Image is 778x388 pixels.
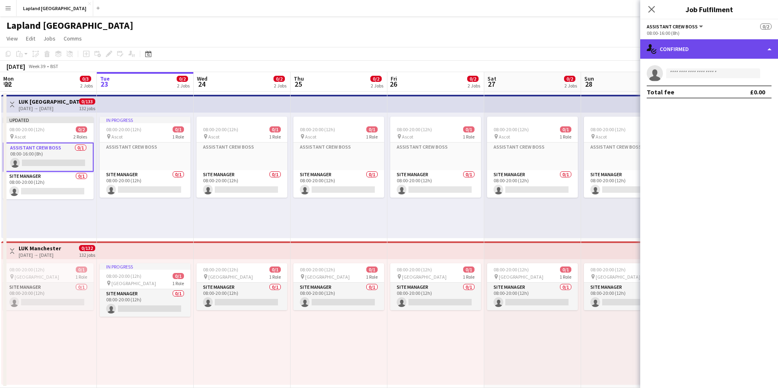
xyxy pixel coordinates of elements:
[487,170,578,198] app-card-role: Site Manager0/108:00-20:00 (12h)
[172,280,184,286] span: 1 Role
[564,76,575,82] span: 0/2
[584,75,594,82] span: Sun
[100,263,190,270] div: In progress
[590,126,626,132] span: 08:00-20:00 (12h)
[366,134,378,140] span: 1 Role
[79,98,95,104] span: 0/133
[647,23,698,30] span: Assistant Crew Boss
[60,33,85,44] a: Comms
[487,283,578,310] app-card-role: Site Manager0/108:00-20:00 (12h)
[50,63,58,69] div: BST
[100,117,190,198] app-job-card: In progress08:00-20:00 (12h)0/1 Ascot1 RoleAssistant Crew BossSite Manager0/108:00-20:00 (12h)
[494,126,529,132] span: 08:00-20:00 (12h)
[590,266,626,273] span: 08:00-20:00 (12h)
[397,266,432,273] span: 08:00-20:00 (12h)
[390,117,481,198] app-job-card: 08:00-20:00 (12h)0/1 Ascot1 RoleAssistant Crew BossSite Manager0/108:00-20:00 (12h)
[76,266,87,273] span: 0/1
[73,134,87,140] span: 2 Roles
[3,75,14,82] span: Mon
[76,126,87,132] span: 0/2
[293,283,384,310] app-card-role: Site Manager0/108:00-20:00 (12h)
[402,134,413,140] span: Ascot
[99,79,110,89] span: 23
[100,117,190,123] div: In progress
[208,274,253,280] span: [GEOGRAPHIC_DATA]
[560,134,571,140] span: 1 Role
[2,79,14,89] span: 22
[647,30,772,36] div: 08:00-16:00 (8h)
[197,263,287,310] app-job-card: 08:00-20:00 (12h)0/1 [GEOGRAPHIC_DATA]1 RoleSite Manager0/108:00-20:00 (12h)
[390,170,481,198] app-card-role: Site Manager0/108:00-20:00 (12h)
[6,19,133,32] h1: Lapland [GEOGRAPHIC_DATA]
[19,105,79,111] div: [DATE] → [DATE]
[6,62,25,70] div: [DATE]
[294,75,304,82] span: Thu
[17,0,93,16] button: Lapland [GEOGRAPHIC_DATA]
[487,117,578,198] div: 08:00-20:00 (12h)0/1 Ascot1 RoleAssistant Crew BossSite Manager0/108:00-20:00 (12h)
[173,273,184,279] span: 0/1
[196,79,207,89] span: 24
[79,245,95,251] span: 0/132
[560,126,571,132] span: 0/1
[3,33,21,44] a: View
[390,283,481,310] app-card-role: Site Manager0/108:00-20:00 (12h)
[9,126,45,132] span: 08:00-20:00 (12h)
[487,263,578,310] app-job-card: 08:00-20:00 (12h)0/1 [GEOGRAPHIC_DATA]1 RoleSite Manager0/108:00-20:00 (12h)
[100,263,190,317] app-job-card: In progress08:00-20:00 (12h)0/1 [GEOGRAPHIC_DATA]1 RoleSite Manager0/108:00-20:00 (12h)
[390,143,481,170] app-card-role-placeholder: Assistant Crew Boss
[596,134,607,140] span: Ascot
[111,134,123,140] span: Ascot
[19,252,61,258] div: [DATE] → [DATE]
[293,263,384,310] app-job-card: 08:00-20:00 (12h)0/1 [GEOGRAPHIC_DATA]1 RoleSite Manager0/108:00-20:00 (12h)
[64,35,82,42] span: Comms
[197,143,287,170] app-card-role-placeholder: Assistant Crew Boss
[3,263,94,310] app-job-card: 08:00-20:00 (12h)0/1 [GEOGRAPHIC_DATA]1 RoleSite Manager0/108:00-20:00 (12h)
[564,83,577,89] div: 2 Jobs
[293,79,304,89] span: 25
[269,274,281,280] span: 1 Role
[366,274,378,280] span: 1 Role
[760,23,772,30] span: 0/2
[3,283,94,310] app-card-role: Site Manager0/108:00-20:00 (12h)
[79,104,95,111] div: 132 jobs
[397,126,432,132] span: 08:00-20:00 (12h)
[173,126,184,132] span: 0/1
[487,75,496,82] span: Sat
[584,263,675,310] div: 08:00-20:00 (12h)0/1 [GEOGRAPHIC_DATA]1 RoleSite Manager0/108:00-20:00 (12h)
[640,39,778,59] div: Confirmed
[27,63,47,69] span: Week 39
[647,23,704,30] button: Assistant Crew Boss
[203,126,238,132] span: 08:00-20:00 (12h)
[366,126,378,132] span: 0/1
[486,79,496,89] span: 27
[499,134,510,140] span: Ascot
[197,75,207,82] span: Wed
[640,4,778,15] h3: Job Fulfilment
[560,274,571,280] span: 1 Role
[111,280,156,286] span: [GEOGRAPHIC_DATA]
[583,79,594,89] span: 28
[43,35,56,42] span: Jobs
[100,289,190,317] app-card-role: Site Manager0/108:00-20:00 (12h)
[293,143,384,170] app-card-role-placeholder: Assistant Crew Boss
[80,76,91,82] span: 0/3
[269,134,281,140] span: 1 Role
[274,83,286,89] div: 2 Jobs
[6,35,18,42] span: View
[750,88,765,96] div: £0.00
[468,83,480,89] div: 2 Jobs
[463,266,474,273] span: 0/1
[584,117,675,198] app-job-card: 08:00-20:00 (12h)0/1 Ascot1 RoleAssistant Crew BossSite Manager0/108:00-20:00 (12h)
[647,88,674,96] div: Total fee
[293,117,384,198] app-job-card: 08:00-20:00 (12h)0/1 Ascot1 RoleAssistant Crew BossSite Manager0/108:00-20:00 (12h)
[40,33,59,44] a: Jobs
[79,251,95,258] div: 132 jobs
[100,143,190,170] app-card-role-placeholder: Assistant Crew Boss
[106,273,141,279] span: 08:00-20:00 (12h)
[467,76,479,82] span: 0/2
